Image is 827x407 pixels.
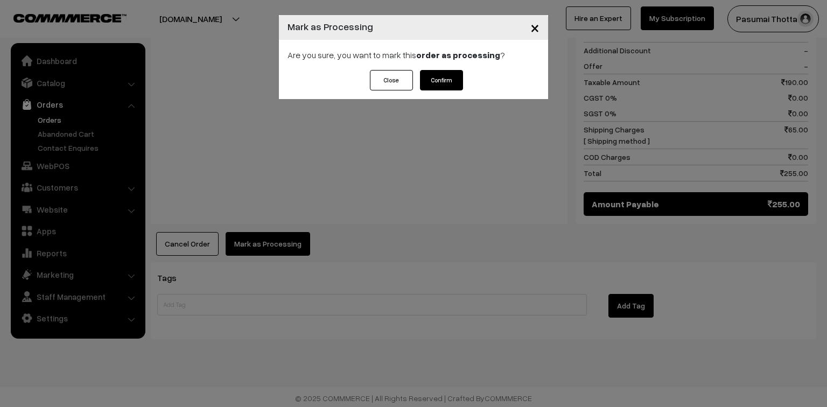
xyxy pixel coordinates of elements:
[279,40,548,70] div: Are you sure, you want to mark this ?
[370,70,413,90] button: Close
[288,19,373,34] h4: Mark as Processing
[530,17,539,37] span: ×
[420,70,463,90] button: Confirm
[416,50,500,60] strong: order as processing
[522,11,548,44] button: Close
